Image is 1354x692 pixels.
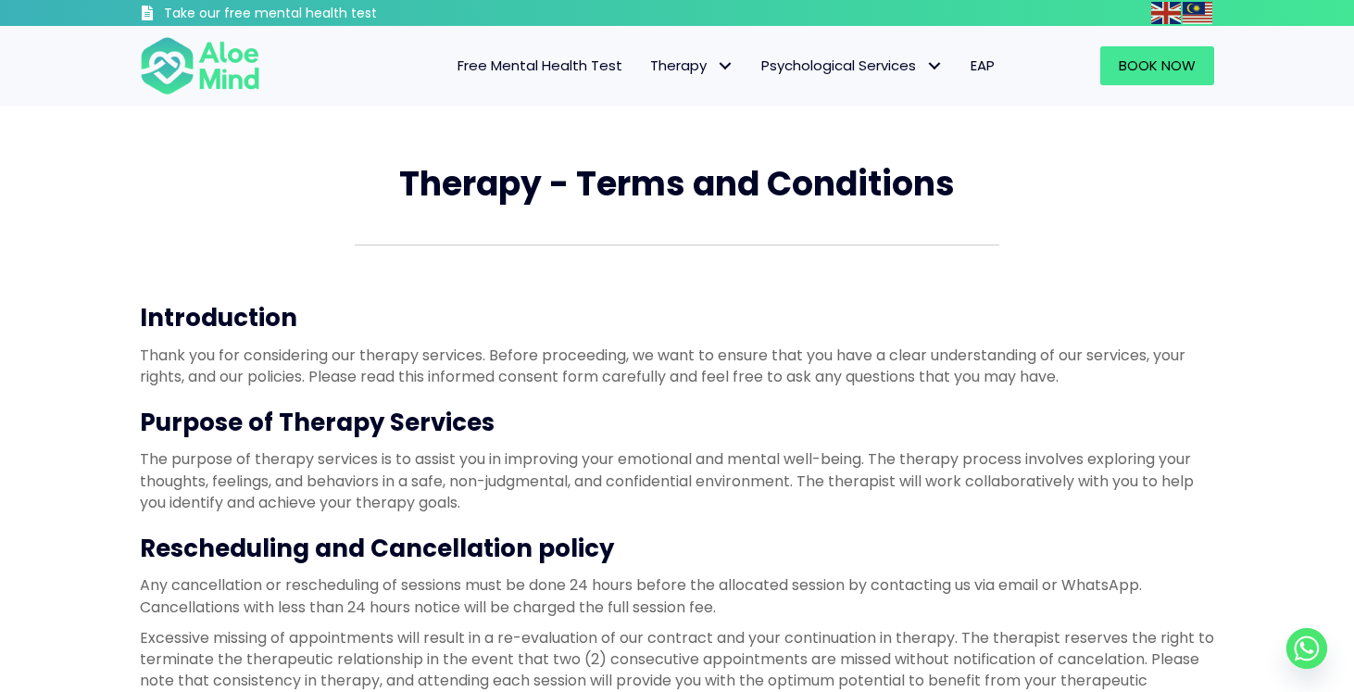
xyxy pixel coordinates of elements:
[140,448,1214,513] p: The purpose of therapy services is to assist you in improving your emotional and mental well-bein...
[1151,2,1183,23] a: English
[921,53,947,80] span: Psychological Services: submenu
[164,5,476,23] h3: Take our free mental health test
[1151,2,1181,24] img: en
[1119,56,1196,75] span: Book Now
[140,574,1214,617] p: Any cancellation or rescheduling of sessions must be done 24 hours before the allocated session b...
[650,56,733,75] span: Therapy
[284,46,1009,85] nav: Menu
[747,46,957,85] a: Psychological ServicesPsychological Services: submenu
[140,5,476,26] a: Take our free mental health test
[458,56,622,75] span: Free Mental Health Test
[636,46,747,85] a: TherapyTherapy: submenu
[957,46,1009,85] a: EAP
[140,345,1214,387] p: Thank you for considering our therapy services. Before proceeding, we want to ensure that you hav...
[761,56,943,75] span: Psychological Services
[140,532,1214,565] h3: Rescheduling and Cancellation policy
[1286,628,1327,669] a: Whatsapp
[140,406,1214,439] h3: Purpose of Therapy Services
[711,53,738,80] span: Therapy: submenu
[444,46,636,85] a: Free Mental Health Test
[1183,2,1214,23] a: Malay
[1100,46,1214,85] a: Book Now
[140,301,1214,334] h3: Introduction
[971,56,995,75] span: EAP
[399,160,955,208] span: Therapy - Terms and Conditions
[140,35,260,96] img: Aloe mind Logo
[1183,2,1212,24] img: ms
